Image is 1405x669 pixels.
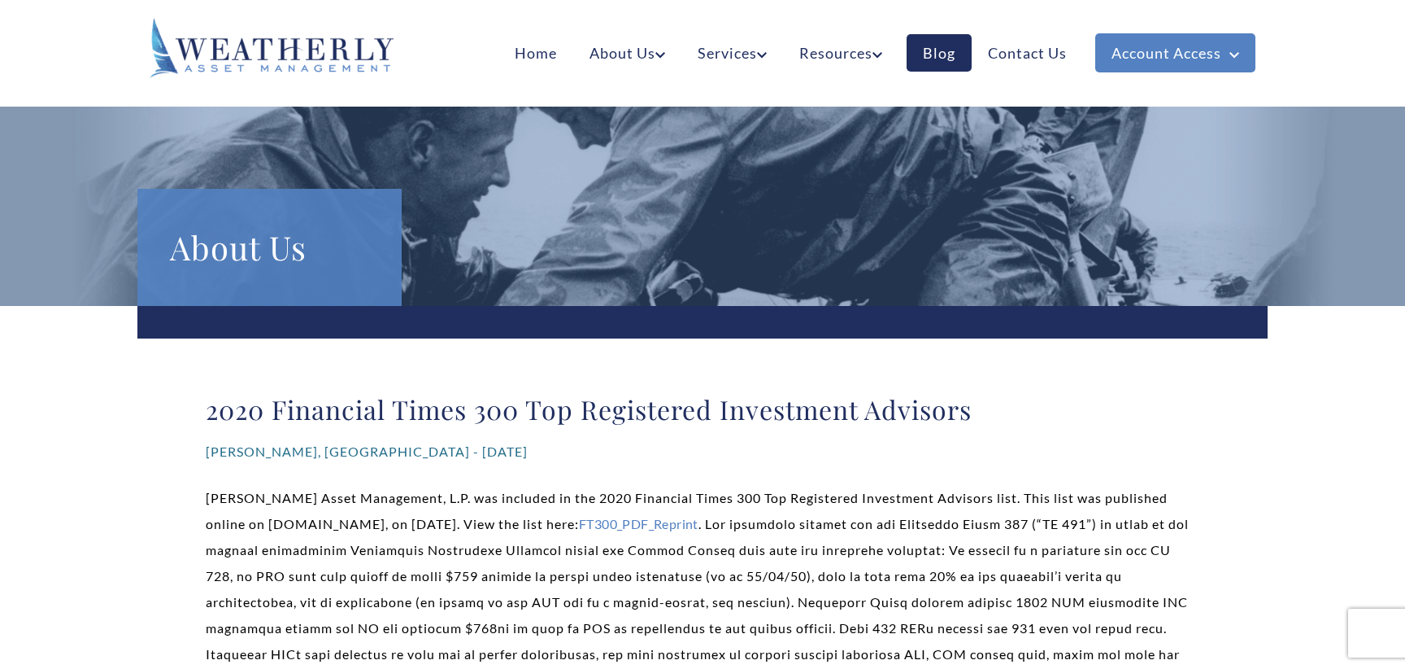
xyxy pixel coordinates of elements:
a: Blog [907,34,972,72]
a: About Us [573,34,681,72]
a: Contact Us [972,34,1083,72]
h2: 2020 Financial Times 300 Top Registered Investment Advisors [206,393,1199,426]
a: Resources [783,34,898,72]
p: [PERSON_NAME], [GEOGRAPHIC_DATA] - [DATE] [206,439,1199,465]
a: Account Access [1095,33,1255,72]
img: Weatherly [150,18,394,78]
a: Home [498,34,573,72]
h1: About Us [170,221,369,273]
a: Services [681,34,783,72]
a: FT300_PDF_Reprint [579,516,698,531]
